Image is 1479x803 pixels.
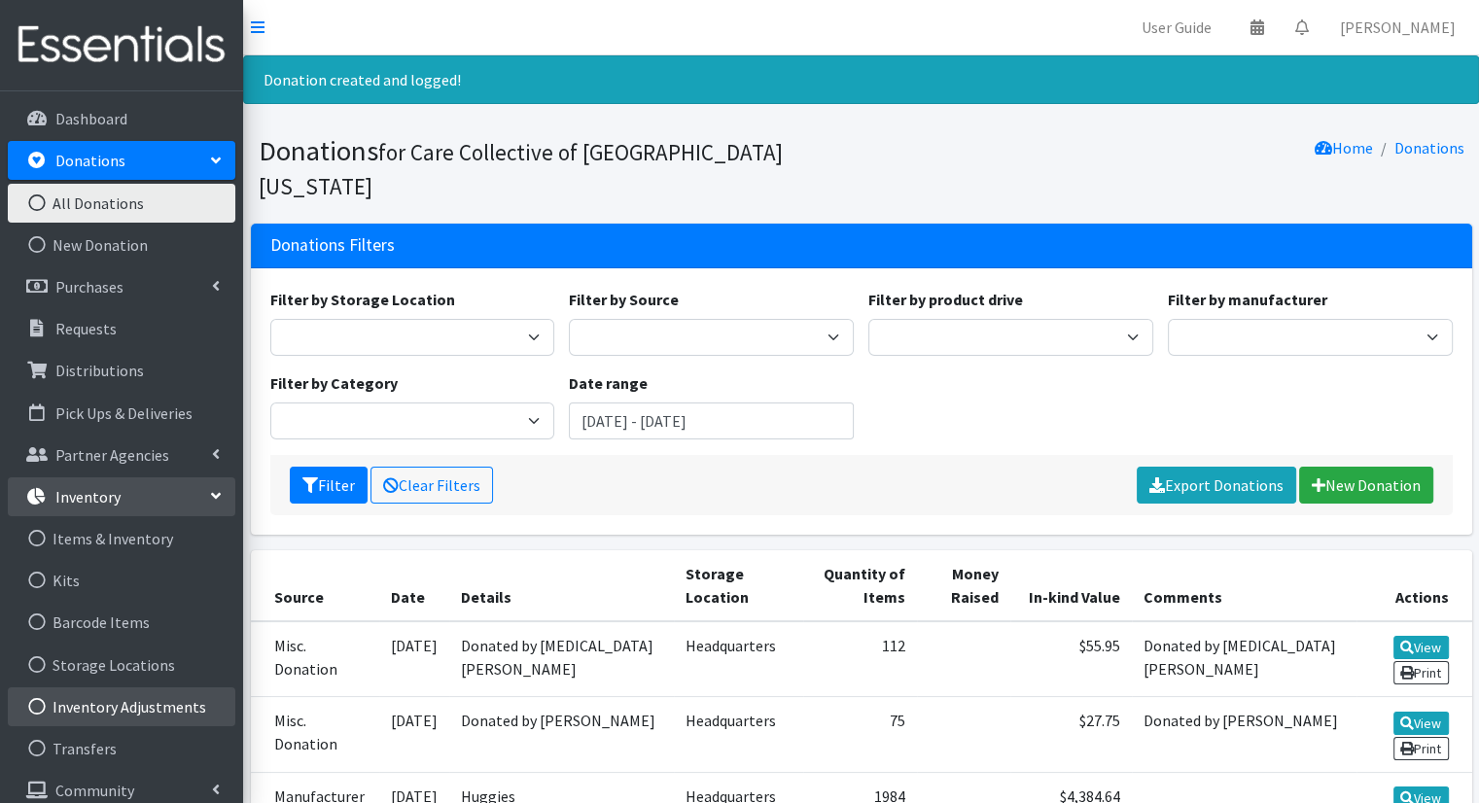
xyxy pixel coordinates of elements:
a: Inventory Adjustments [8,687,235,726]
td: Donated by [PERSON_NAME] [1132,697,1356,772]
div: Donation created and logged! [243,55,1479,104]
button: Filter [290,467,368,504]
a: Pick Ups & Deliveries [8,394,235,433]
th: Quantity of Items [803,550,917,621]
td: Headquarters [674,621,803,697]
th: Date [379,550,449,621]
td: $55.95 [1010,621,1132,697]
td: Misc. Donation [251,697,380,772]
label: Date range [569,371,648,395]
a: View [1393,712,1449,735]
a: Transfers [8,729,235,768]
td: [DATE] [379,697,449,772]
a: Items & Inventory [8,519,235,558]
small: for Care Collective of [GEOGRAPHIC_DATA][US_STATE] [259,138,783,200]
a: Inventory [8,477,235,516]
a: Donations [8,141,235,180]
input: January 1, 2011 - December 31, 2011 [569,402,854,439]
a: Home [1315,138,1373,157]
a: Requests [8,309,235,348]
a: Storage Locations [8,646,235,684]
label: Filter by manufacturer [1168,288,1327,311]
a: Export Donations [1137,467,1296,504]
label: Filter by product drive [868,288,1023,311]
p: Dashboard [55,109,127,128]
td: Donated by [MEDICAL_DATA][PERSON_NAME] [449,621,674,697]
a: Purchases [8,267,235,306]
p: Purchases [55,277,123,297]
a: Clear Filters [370,467,493,504]
label: Filter by Storage Location [270,288,455,311]
a: Distributions [8,351,235,390]
th: Comments [1132,550,1356,621]
a: New Donation [1299,467,1433,504]
p: Inventory [55,487,121,506]
td: $27.75 [1010,697,1132,772]
a: New Donation [8,226,235,264]
a: All Donations [8,184,235,223]
td: 75 [803,697,917,772]
a: [PERSON_NAME] [1324,8,1471,47]
p: Pick Ups & Deliveries [55,403,193,423]
th: Details [449,550,674,621]
a: View [1393,636,1449,659]
p: Distributions [55,361,144,380]
th: Source [251,550,380,621]
a: Print [1393,661,1449,684]
h3: Donations Filters [270,235,395,256]
a: Donations [1394,138,1464,157]
td: Headquarters [674,697,803,772]
h1: Donations [259,134,855,201]
a: Dashboard [8,99,235,138]
a: Print [1393,737,1449,760]
img: HumanEssentials [8,13,235,78]
label: Filter by Category [270,371,398,395]
td: Donated by [PERSON_NAME] [449,697,674,772]
a: Barcode Items [8,603,235,642]
a: Kits [8,561,235,600]
th: Money Raised [917,550,1010,621]
a: Partner Agencies [8,436,235,474]
th: Actions [1356,550,1471,621]
th: Storage Location [674,550,803,621]
td: Donated by [MEDICAL_DATA][PERSON_NAME] [1132,621,1356,697]
a: User Guide [1126,8,1227,47]
label: Filter by Source [569,288,679,311]
td: [DATE] [379,621,449,697]
p: Donations [55,151,125,170]
td: 112 [803,621,917,697]
p: Partner Agencies [55,445,169,465]
th: In-kind Value [1010,550,1132,621]
p: Community [55,781,134,800]
td: Misc. Donation [251,621,380,697]
p: Requests [55,319,117,338]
